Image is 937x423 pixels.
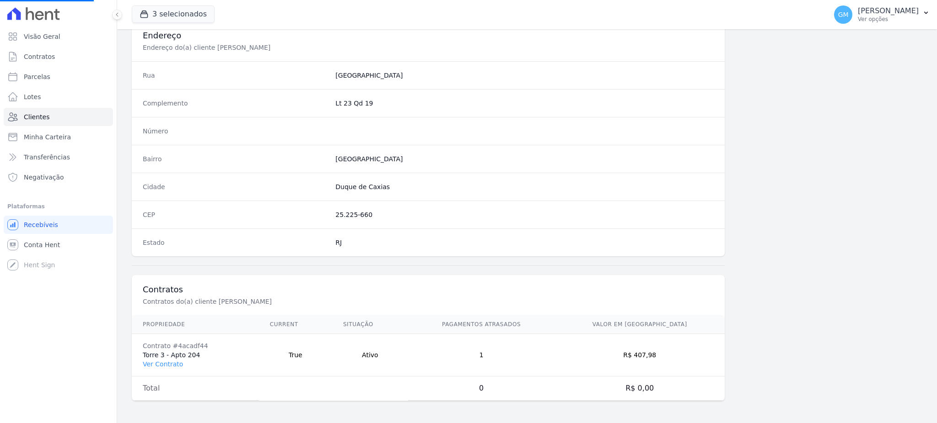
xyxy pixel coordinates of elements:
td: Torre 3 - Apto 204 [132,334,259,376]
td: R$ 407,98 [555,334,725,376]
dt: Complemento [143,99,328,108]
p: Ver opções [858,16,919,23]
dd: Lt 23 Qd 19 [335,99,714,108]
th: Current [259,315,332,334]
dd: [GEOGRAPHIC_DATA] [335,154,714,164]
span: Transferências [24,153,70,162]
a: Visão Geral [4,27,113,46]
span: Minha Carteira [24,132,71,142]
th: Pagamentos Atrasados [408,315,555,334]
td: 1 [408,334,555,376]
th: Situação [332,315,408,334]
dt: Bairro [143,154,328,164]
td: Ativo [332,334,408,376]
dd: RJ [335,238,714,247]
a: Lotes [4,88,113,106]
a: Contratos [4,48,113,66]
button: GM [PERSON_NAME] Ver opções [827,2,937,27]
h3: Endereço [143,30,714,41]
a: Parcelas [4,68,113,86]
span: Conta Hent [24,240,60,249]
span: Parcelas [24,72,50,81]
a: Recebíveis [4,216,113,234]
dd: Duque de Caxias [335,182,714,191]
span: Contratos [24,52,55,61]
dt: Estado [143,238,328,247]
span: Lotes [24,92,41,101]
dt: Rua [143,71,328,80]
span: Recebíveis [24,220,58,229]
dt: Número [143,127,328,136]
a: Conta Hent [4,236,113,254]
a: Clientes [4,108,113,126]
h3: Contratos [143,284,714,295]
span: Visão Geral [24,32,60,41]
td: Total [132,376,259,401]
dd: [GEOGRAPHIC_DATA] [335,71,714,80]
td: True [259,334,332,376]
button: 3 selecionados [132,5,215,23]
span: Clientes [24,112,49,122]
dt: Cidade [143,182,328,191]
a: Ver Contrato [143,360,183,368]
td: R$ 0,00 [555,376,725,401]
p: [PERSON_NAME] [858,6,919,16]
a: Negativação [4,168,113,186]
div: Contrato #4acadf44 [143,341,248,350]
a: Minha Carteira [4,128,113,146]
span: GM [838,11,849,18]
dt: CEP [143,210,328,219]
th: Valor em [GEOGRAPHIC_DATA] [555,315,725,334]
p: Endereço do(a) cliente [PERSON_NAME] [143,43,450,52]
span: Negativação [24,173,64,182]
p: Contratos do(a) cliente [PERSON_NAME] [143,297,450,306]
dd: 25.225-660 [335,210,714,219]
div: Plataformas [7,201,109,212]
th: Propriedade [132,315,259,334]
td: 0 [408,376,555,401]
a: Transferências [4,148,113,166]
